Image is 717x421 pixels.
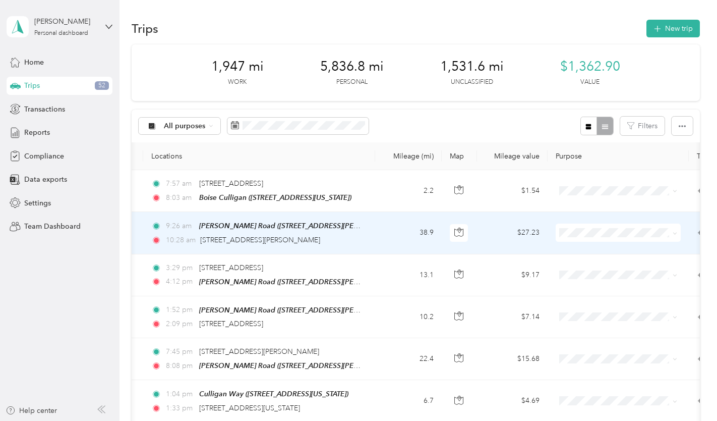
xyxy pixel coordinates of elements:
[548,142,689,170] th: Purpose
[24,221,81,232] span: Team Dashboard
[320,59,384,75] span: 5,836.8 mi
[132,23,158,34] h1: Trips
[24,57,44,68] span: Home
[440,59,504,75] span: 1,531.6 mi
[199,347,319,356] span: [STREET_ADDRESS][PERSON_NAME]
[442,142,477,170] th: Map
[375,212,442,254] td: 38.9
[166,403,195,414] span: 1:33 pm
[661,364,717,421] iframe: Everlance-gr Chat Button Frame
[228,78,247,87] p: Work
[166,192,195,203] span: 8:03 am
[620,117,665,135] button: Filters
[199,193,351,201] span: Boise Culligan ([STREET_ADDRESS][US_STATE])
[6,405,57,416] button: Help center
[166,178,195,189] span: 7:57 am
[477,254,548,296] td: $9.17
[34,16,97,27] div: [PERSON_NAME]
[166,304,195,315] span: 1:52 pm
[95,81,109,90] span: 52
[200,236,320,244] span: [STREET_ADDRESS][PERSON_NAME]
[199,320,263,328] span: [STREET_ADDRESS]
[166,276,195,287] span: 4:12 pm
[143,142,375,170] th: Locations
[34,30,88,36] div: Personal dashboard
[166,319,195,330] span: 2:09 pm
[24,80,40,91] span: Trips
[477,212,548,254] td: $27.23
[375,254,442,296] td: 13.1
[477,338,548,380] td: $15.68
[477,170,548,212] td: $1.54
[580,78,600,87] p: Value
[166,235,196,246] span: 10:28 am
[24,151,64,162] span: Compliance
[199,264,263,272] span: [STREET_ADDRESS]
[199,179,263,188] span: [STREET_ADDRESS]
[166,360,195,372] span: 8:08 pm
[166,221,195,232] span: 9:26 am
[164,123,206,130] span: All purposes
[24,198,51,208] span: Settings
[199,306,494,314] span: [PERSON_NAME] Road ([STREET_ADDRESS][PERSON_NAME][PERSON_NAME][US_STATE])
[199,278,494,286] span: [PERSON_NAME] Road ([STREET_ADDRESS][PERSON_NAME][PERSON_NAME][US_STATE])
[375,170,442,212] td: 2.2
[477,296,548,338] td: $7.14
[24,174,67,185] span: Data exports
[24,127,50,138] span: Reports
[336,78,368,87] p: Personal
[646,20,700,37] button: New trip
[477,142,548,170] th: Mileage value
[199,222,494,230] span: [PERSON_NAME] Road ([STREET_ADDRESS][PERSON_NAME][PERSON_NAME][US_STATE])
[199,404,300,412] span: [STREET_ADDRESS][US_STATE]
[24,104,65,115] span: Transactions
[199,361,494,370] span: [PERSON_NAME] Road ([STREET_ADDRESS][PERSON_NAME][PERSON_NAME][US_STATE])
[199,390,348,398] span: Culligan Way ([STREET_ADDRESS][US_STATE])
[166,346,195,357] span: 7:45 pm
[211,59,264,75] span: 1,947 mi
[375,338,442,380] td: 22.4
[166,262,195,274] span: 3:29 pm
[560,59,620,75] span: $1,362.90
[451,78,493,87] p: Unclassified
[166,389,195,400] span: 1:04 pm
[375,142,442,170] th: Mileage (mi)
[375,296,442,338] td: 10.2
